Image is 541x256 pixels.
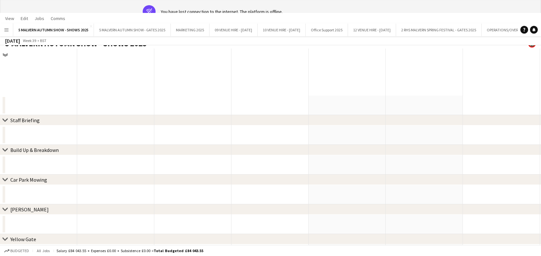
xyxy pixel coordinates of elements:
[13,24,94,36] button: 5 MALVERN AUTUMN SHOW - SHOWS 2025
[171,24,209,36] button: MARKETING 2025
[348,24,396,36] button: 12 VENUE HIRE - [DATE]
[5,16,14,21] span: View
[10,176,47,183] div: Car Park Mowing
[10,236,36,242] div: Yellow Gate
[3,14,17,23] a: View
[10,147,59,153] div: Build Up & Breakdown
[3,247,30,254] button: Budgeted
[94,24,171,36] button: 5 MALVERN AUTUMN SHOW - GATES 2025
[306,24,348,36] button: Office Support 2025
[21,38,37,43] span: Week 39
[18,14,31,23] a: Edit
[10,206,49,213] div: [PERSON_NAME]
[396,24,482,36] button: 2 RHS MALVERN SPRING FESTIVAL - GATES 2025
[32,14,47,23] a: Jobs
[40,38,46,43] div: BST
[154,248,203,253] span: Total Budgeted £84 043.55
[56,248,203,253] div: Salary £84 043.55 + Expenses £0.00 + Subsistence £0.00 =
[258,24,306,36] button: 10 VENUE HIRE - [DATE]
[51,16,65,21] span: Comms
[10,117,40,123] div: Staff Briefing
[10,249,29,253] span: Budgeted
[161,9,283,15] div: You have lost connection to the internet. The platform is offline.
[36,248,51,253] span: All jobs
[21,16,28,21] span: Edit
[209,24,258,36] button: 09 VENUE HIRE - [DATE]
[48,14,68,23] a: Comms
[35,16,44,21] span: Jobs
[5,37,20,44] div: [DATE]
